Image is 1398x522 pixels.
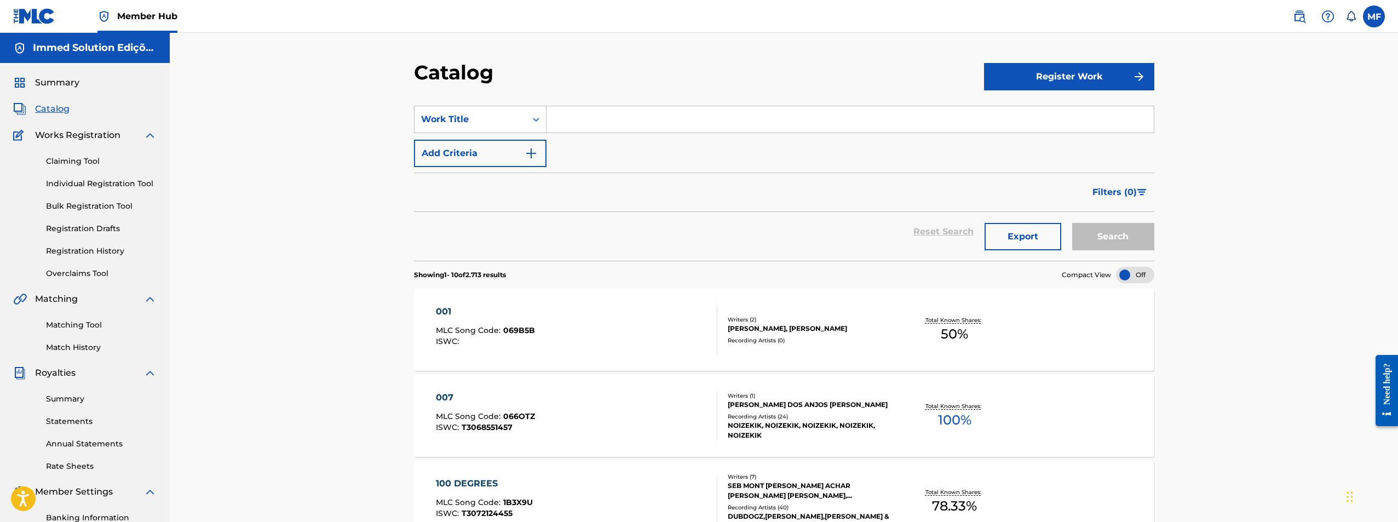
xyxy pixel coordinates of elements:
span: ISWC : [436,336,462,346]
img: f7272a7cc735f4ea7f67.svg [1132,70,1146,83]
img: Catalog [13,102,26,116]
span: Member Hub [117,10,177,22]
div: [PERSON_NAME] DOS ANJOS [PERSON_NAME] [728,400,893,410]
div: Arrastar [1347,480,1353,513]
span: 100 % [938,410,971,430]
a: 007MLC Song Code:066OTZISWC:T3068551457Writers (1)[PERSON_NAME] DOS ANJOS [PERSON_NAME]Recording ... [414,375,1154,457]
span: 50 % [941,324,968,344]
img: expand [143,366,157,380]
span: T3072124455 [462,508,513,518]
div: Widget de chat [1343,469,1398,522]
span: MLC Song Code : [436,325,503,335]
div: Recording Artists ( 0 ) [728,336,893,345]
button: Register Work [984,63,1154,90]
div: 001 [436,305,535,318]
span: 066OTZ [503,411,535,421]
img: Matching [13,292,27,306]
span: MLC Song Code : [436,411,503,421]
button: Export [985,223,1061,250]
div: Writers ( 7 ) [728,473,893,481]
a: Individual Registration Tool [46,178,157,190]
a: Overclaims Tool [46,268,157,279]
img: Member Settings [13,485,26,498]
div: Recording Artists ( 40 ) [728,503,893,512]
a: Match History [46,342,157,353]
span: T3068551457 [462,422,513,432]
div: User Menu [1363,5,1385,27]
img: Royalties [13,366,26,380]
a: 001MLC Song Code:069B5BISWC:Writers (2)[PERSON_NAME], [PERSON_NAME]Recording Artists (0)Total Kno... [414,289,1154,371]
span: Royalties [35,366,76,380]
iframe: Resource Center [1367,347,1398,435]
h2: Catalog [414,60,499,85]
div: Help [1317,5,1339,27]
div: [PERSON_NAME], [PERSON_NAME] [728,324,893,334]
img: Summary [13,76,26,89]
img: Top Rightsholder [97,10,111,23]
img: search [1293,10,1306,23]
div: Writers ( 1 ) [728,392,893,400]
img: Works Registration [13,129,27,142]
a: Registration Drafts [46,223,157,234]
span: Member Settings [35,485,113,498]
a: Annual Statements [46,438,157,450]
div: Notifications [1345,11,1356,22]
a: CatalogCatalog [13,102,70,116]
span: Matching [35,292,78,306]
button: Filters (0) [1086,179,1154,206]
p: Total Known Shares: [925,488,984,496]
div: Recording Artists ( 24 ) [728,412,893,421]
img: 9d2ae6d4665cec9f34b9.svg [525,147,538,160]
a: Summary [46,393,157,405]
img: help [1321,10,1334,23]
a: SummarySummary [13,76,79,89]
p: Total Known Shares: [925,402,984,410]
a: Rate Sheets [46,461,157,472]
img: expand [143,129,157,142]
form: Search Form [414,106,1154,261]
a: Claiming Tool [46,156,157,167]
img: MLC Logo [13,8,55,24]
h5: Immed Solution Edições Musicais Ltda [33,42,157,54]
span: Summary [35,76,79,89]
a: Public Search [1288,5,1310,27]
span: 1B3X9U [503,497,533,507]
span: Compact View [1062,270,1111,280]
img: filter [1137,189,1147,196]
span: ISWC : [436,508,462,518]
div: 100 DEGREES [436,477,533,490]
span: Filters ( 0 ) [1092,186,1137,199]
button: Add Criteria [414,140,546,167]
a: Matching Tool [46,319,157,331]
div: Work Title [421,113,520,126]
iframe: Chat Widget [1343,469,1398,522]
div: Writers ( 2 ) [728,316,893,324]
span: 78.33 % [932,496,977,516]
img: Accounts [13,42,26,55]
p: Showing 1 - 10 of 2.713 results [414,270,506,280]
a: Registration History [46,245,157,257]
span: 069B5B [503,325,535,335]
a: Bulk Registration Tool [46,200,157,212]
span: MLC Song Code : [436,497,503,507]
span: Catalog [35,102,70,116]
div: 007 [436,391,535,404]
div: SEB MONT [PERSON_NAME] ACHAR [PERSON_NAME] [PERSON_NAME], [PERSON_NAME], [PERSON_NAME], [PERSON_N... [728,481,893,501]
span: Works Registration [35,129,120,142]
p: Total Known Shares: [925,316,984,324]
span: ISWC : [436,422,462,432]
div: NOIZEKIK, NOIZEKIK, NOIZEKIK, NOIZEKIK, NOIZEKIK [728,421,893,440]
a: Statements [46,416,157,427]
img: expand [143,292,157,306]
img: expand [143,485,157,498]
